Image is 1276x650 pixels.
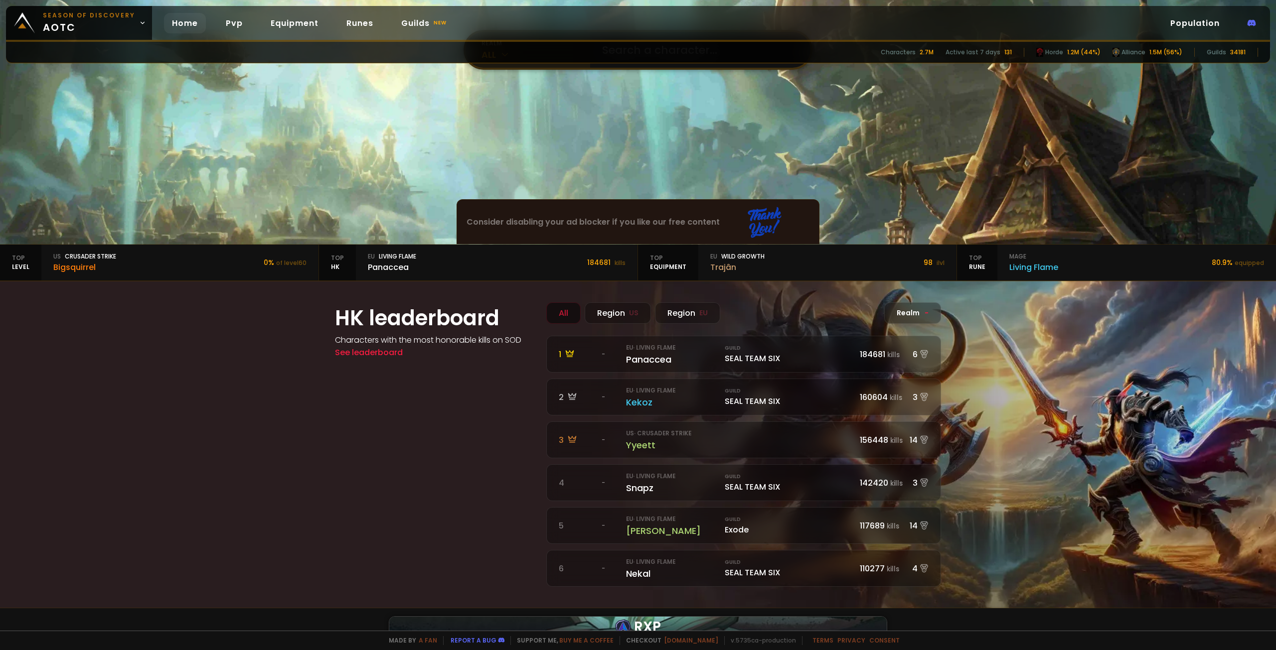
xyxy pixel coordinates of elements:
[887,564,899,574] small: kills
[903,391,929,403] div: 3
[559,520,596,532] div: 5
[903,520,929,532] div: 14
[860,477,888,489] span: 142420
[368,252,375,261] span: eu
[602,564,605,573] span: -
[559,434,596,446] div: 3
[884,302,941,324] div: Realm
[626,353,719,366] div: Panaccea
[1162,13,1228,33] a: Population
[615,259,626,267] small: kills
[419,636,437,645] a: a fan
[626,395,719,409] div: Kekoz
[587,258,626,268] div: 184681
[946,48,1000,57] div: Active last 7 days
[925,308,929,318] span: -
[546,464,941,501] a: 4 -eu· Living FlameSnapz GuildSEAL TEAM SIX142420kills3
[860,349,885,360] span: 184681
[53,252,116,261] div: Crusader Strike
[602,435,605,444] span: -
[860,563,885,574] span: 110277
[393,13,457,33] a: Guildsnew
[368,261,416,273] div: Panaccea
[638,245,698,280] div: equipment
[638,245,957,280] a: TopequipmenteuWild GrowthTrajân98 ilvl
[1149,48,1182,57] div: 1.5M (56%)
[264,258,307,268] div: 0 %
[725,473,854,493] div: SEAL TEAM SIX
[837,636,865,645] a: Privacy
[602,350,605,359] span: -
[710,252,717,261] span: eu
[1230,48,1246,57] div: 34181
[53,252,61,261] span: us
[957,245,997,280] div: Rune
[655,302,720,324] div: Region
[969,254,985,262] span: Top
[725,387,854,407] div: SEAL TEAM SIX
[626,438,719,452] div: Yyeett
[1212,258,1264,268] div: 80.9 %
[887,350,900,360] small: kills
[546,302,581,324] div: All
[1113,48,1145,57] div: Alliance
[12,254,29,262] span: Top
[510,636,614,645] span: Support me,
[559,636,614,645] a: Buy me a coffee
[1067,48,1101,57] div: 1.2M (44%)
[276,259,307,267] small: of level 60
[335,334,534,346] h4: Characters with the most honorable kills on SOD
[546,507,941,544] a: 5 -eu· Living Flame[PERSON_NAME] GuildExode117689kills14
[725,344,854,365] div: SEAL TEAM SIX
[6,6,152,40] a: Season of Discoveryaotc
[218,13,251,33] a: Pvp
[1235,259,1264,267] small: equipped
[602,478,605,487] span: -
[626,429,691,437] small: us · Crusader Strike
[546,550,941,587] a: 6 -eu· Living FlameNekal GuildSEAL TEAM SIX110277kills4
[629,308,638,318] small: US
[559,477,596,489] div: 4
[620,636,718,645] span: Checkout
[725,344,854,352] small: Guild
[957,245,1276,280] a: TopRunemageLiving Flame80.9%equipped
[920,48,934,57] div: 2.7M
[1036,48,1063,57] div: Horde
[263,13,326,33] a: Equipment
[43,11,135,35] span: aotc
[626,567,719,580] div: Nekal
[383,636,437,645] span: Made by
[335,302,534,334] h1: HK leaderboard
[626,515,675,523] small: eu · Living Flame
[626,558,675,566] small: eu · Living Flame
[710,252,765,261] div: Wild Growth
[626,472,675,480] small: eu · Living Flame
[725,473,854,481] small: Guild
[626,524,719,537] div: [PERSON_NAME]
[1004,48,1012,57] div: 131
[457,200,820,245] iframe: Advertisement
[903,348,929,361] div: 6
[881,48,916,57] div: Characters
[890,479,903,488] small: kills
[331,254,344,262] span: Top
[812,636,833,645] a: Terms
[626,387,675,394] small: eu · Living Flame
[924,258,945,268] div: 98
[1009,252,1026,261] span: mage
[43,11,135,20] small: Season of Discovery
[546,336,941,373] a: 1 -eu· Living FlamePanaccea GuildSEAL TEAM SIX184681kills6
[1207,48,1226,57] div: Guilds
[664,636,718,645] a: [DOMAIN_NAME]
[602,392,605,401] span: -
[389,617,887,638] div: RXP
[319,245,638,280] a: TopHKeuLiving FlamePanaccea184681 kills
[559,391,596,403] div: 2
[1036,48,1043,57] img: horde
[546,379,941,415] a: 2 -eu· Living FlameKekoz GuildSEAL TEAM SIX160604kills3
[937,259,945,267] small: ilvl
[559,562,596,575] div: 6
[887,521,899,531] small: kills
[890,436,903,445] small: kills
[615,619,631,635] img: rxp logo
